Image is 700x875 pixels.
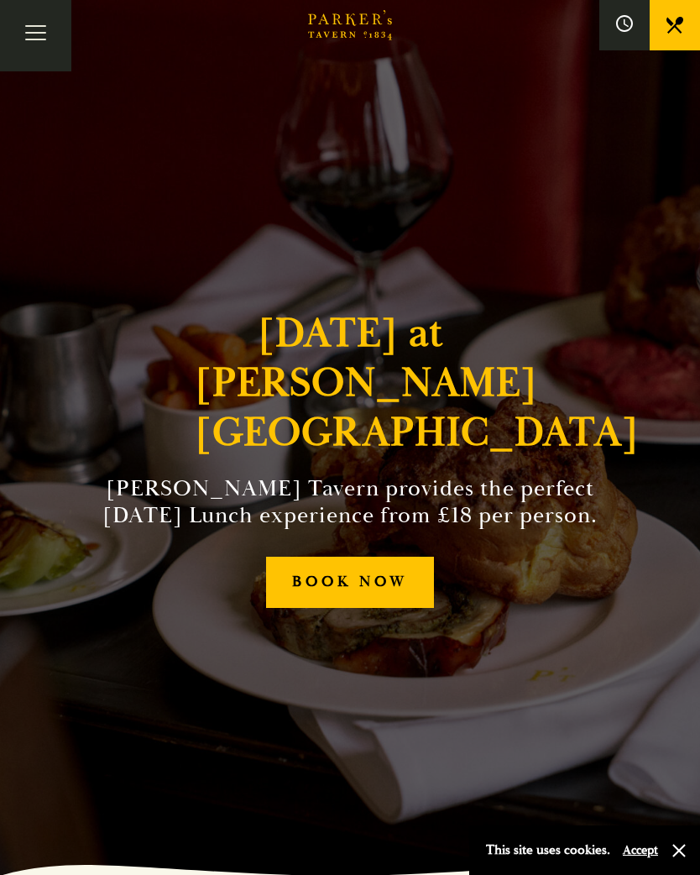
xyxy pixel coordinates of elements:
h1: [DATE] at [PERSON_NAME][GEOGRAPHIC_DATA] [195,310,505,458]
button: Close and accept [671,842,687,859]
button: Accept [623,842,658,858]
a: BOOK NOW [266,557,433,608]
p: This site uses cookies. [486,838,610,862]
h2: [PERSON_NAME] Tavern provides the perfect [DATE] Lunch experience from £18 per person. [102,475,598,530]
